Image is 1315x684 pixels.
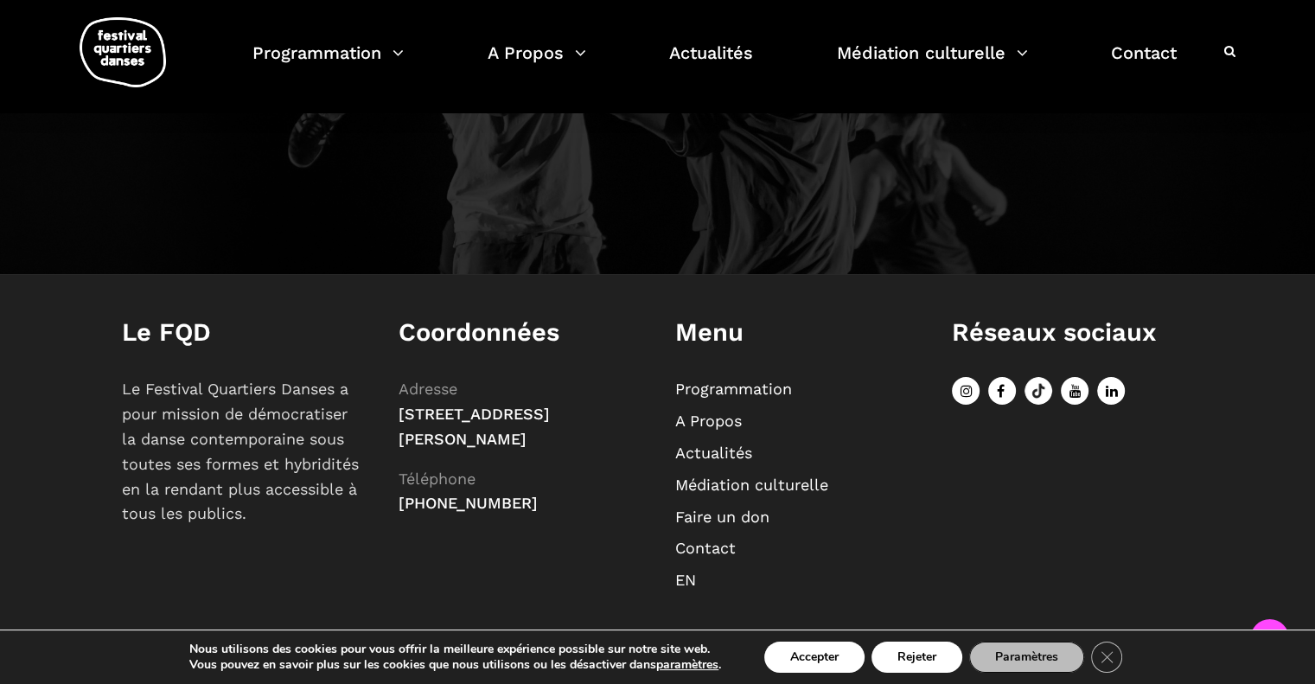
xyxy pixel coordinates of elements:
[488,38,586,89] a: A Propos
[399,405,550,448] span: [STREET_ADDRESS][PERSON_NAME]
[675,571,696,589] a: EN
[399,380,457,398] span: Adresse
[189,657,721,673] p: Vous pouvez en savoir plus sur les cookies que nous utilisons ou les désactiver dans .
[80,17,166,87] img: logo-fqd-med
[1091,642,1122,673] button: Close GDPR Cookie Banner
[399,470,476,488] span: Téléphone
[252,38,404,89] a: Programmation
[399,317,641,348] h1: Coordonnées
[675,508,769,526] a: Faire un don
[675,476,828,494] a: Médiation culturelle
[764,642,865,673] button: Accepter
[871,642,962,673] button: Rejeter
[675,380,792,398] a: Programmation
[399,494,538,512] span: [PHONE_NUMBER]
[122,317,364,348] h1: Le FQD
[675,412,742,430] a: A Propos
[837,38,1028,89] a: Médiation culturelle
[675,444,752,462] a: Actualités
[969,642,1084,673] button: Paramètres
[656,657,718,673] button: paramètres
[189,642,721,657] p: Nous utilisons des cookies pour vous offrir la meilleure expérience possible sur notre site web.
[675,317,917,348] h1: Menu
[675,539,736,557] a: Contact
[122,377,364,527] p: Le Festival Quartiers Danses a pour mission de démocratiser la danse contemporaine sous toutes se...
[1111,38,1177,89] a: Contact
[952,317,1194,348] h1: Réseaux sociaux
[669,38,753,89] a: Actualités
